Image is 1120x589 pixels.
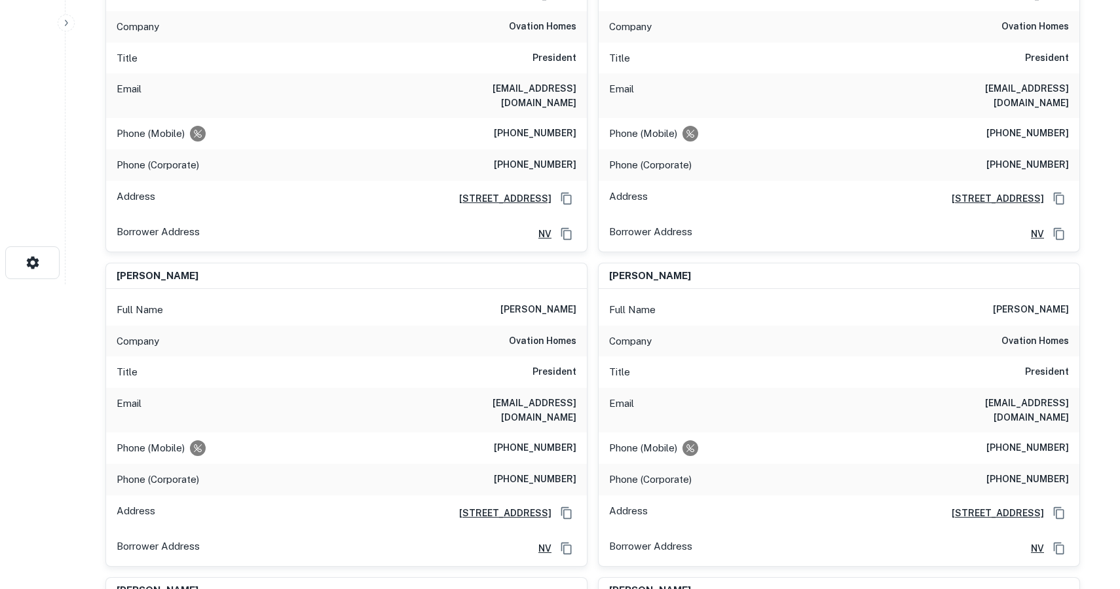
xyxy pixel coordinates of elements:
div: Requests to not be contacted at this number [682,440,698,456]
button: Copy Address [557,503,576,523]
a: NV [528,227,551,241]
p: Phone (Mobile) [117,126,185,142]
a: NV [528,541,551,556]
button: Copy Address [557,224,576,244]
p: Title [117,50,138,66]
p: Phone (Corporate) [609,157,692,173]
h6: President [1025,50,1069,66]
button: Copy Address [557,539,576,558]
h6: [EMAIL_ADDRESS][DOMAIN_NAME] [419,396,576,425]
p: Address [117,503,155,523]
button: Copy Address [1049,224,1069,244]
h6: President [532,50,576,66]
h6: ovation homes [509,19,576,35]
h6: [EMAIL_ADDRESS][DOMAIN_NAME] [912,396,1069,425]
a: NV [1020,541,1044,556]
h6: ovation homes [509,333,576,349]
p: Address [609,189,648,208]
p: Borrower Address [609,539,692,558]
p: Phone (Corporate) [609,472,692,487]
h6: [EMAIL_ADDRESS][DOMAIN_NAME] [912,81,1069,110]
a: [STREET_ADDRESS] [941,506,1044,520]
p: Borrower Address [609,224,692,244]
div: Requests to not be contacted at this number [190,440,206,456]
h6: [PERSON_NAME] [609,269,691,284]
a: [STREET_ADDRESS] [449,191,551,206]
p: Email [117,81,141,110]
button: Copy Address [1049,503,1069,523]
p: Company [117,333,159,349]
p: Borrower Address [117,224,200,244]
h6: [PERSON_NAME] [993,302,1069,318]
h6: [PHONE_NUMBER] [986,472,1069,487]
p: Address [117,189,155,208]
p: Title [117,364,138,380]
p: Phone (Mobile) [609,440,677,456]
div: Requests to not be contacted at this number [190,126,206,142]
p: Phone (Corporate) [117,472,199,487]
a: NV [1020,227,1044,241]
h6: President [532,364,576,380]
h6: [EMAIL_ADDRESS][DOMAIN_NAME] [419,81,576,110]
p: Full Name [117,302,163,318]
iframe: Chat Widget [1055,484,1120,547]
h6: President [1025,364,1069,380]
p: Email [117,396,141,425]
h6: [PHONE_NUMBER] [494,440,576,456]
p: Company [609,333,652,349]
button: Copy Address [1049,189,1069,208]
button: Copy Address [557,189,576,208]
div: Requests to not be contacted at this number [682,126,698,142]
button: Copy Address [1049,539,1069,558]
p: Borrower Address [117,539,200,558]
p: Title [609,50,630,66]
h6: [PHONE_NUMBER] [494,157,576,173]
h6: [PERSON_NAME] [500,302,576,318]
h6: [PHONE_NUMBER] [494,472,576,487]
a: [STREET_ADDRESS] [449,506,551,520]
h6: [PHONE_NUMBER] [494,126,576,142]
p: Phone (Mobile) [609,126,677,142]
p: Title [609,364,630,380]
h6: [PERSON_NAME] [117,269,198,284]
p: Company [117,19,159,35]
h6: [PHONE_NUMBER] [986,126,1069,142]
p: Phone (Mobile) [117,440,185,456]
p: Email [609,81,634,110]
p: Full Name [609,302,656,318]
p: Phone (Corporate) [117,157,199,173]
p: Email [609,396,634,425]
h6: [PHONE_NUMBER] [986,157,1069,173]
a: [STREET_ADDRESS] [941,191,1044,206]
p: Company [609,19,652,35]
h6: ovation homes [1001,19,1069,35]
h6: ovation homes [1001,333,1069,349]
p: Address [609,503,648,523]
h6: [PHONE_NUMBER] [986,440,1069,456]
